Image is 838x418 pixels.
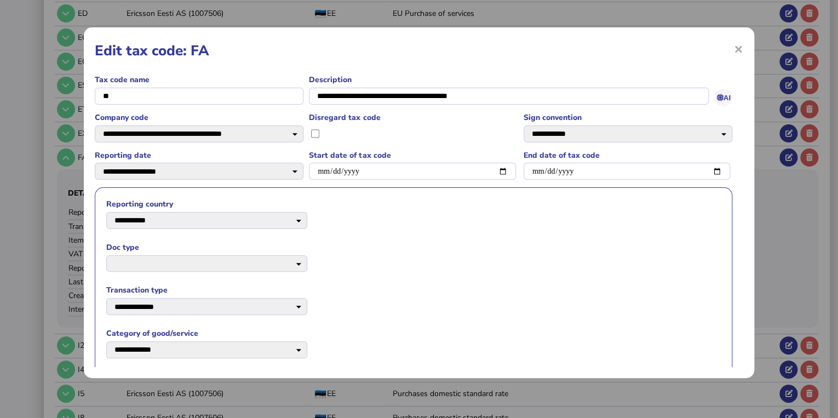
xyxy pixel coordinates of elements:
h1: Edit tax code: FA [95,41,743,60]
label: Description [309,75,732,85]
label: Doc type [106,242,307,253]
label: Reporting date [95,150,303,161]
label: Tax code name [95,75,303,85]
label: Start date of tax code [309,150,518,161]
button: AI [714,89,732,107]
label: Sign convention [524,112,732,123]
label: Disregard tax code [309,112,518,123]
label: Category of good/service [106,328,307,339]
label: Transaction type [106,285,307,295]
label: End date of tax code [524,150,732,161]
span: × [734,38,743,59]
label: Reporting country [106,199,307,209]
label: Company code [95,112,303,123]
